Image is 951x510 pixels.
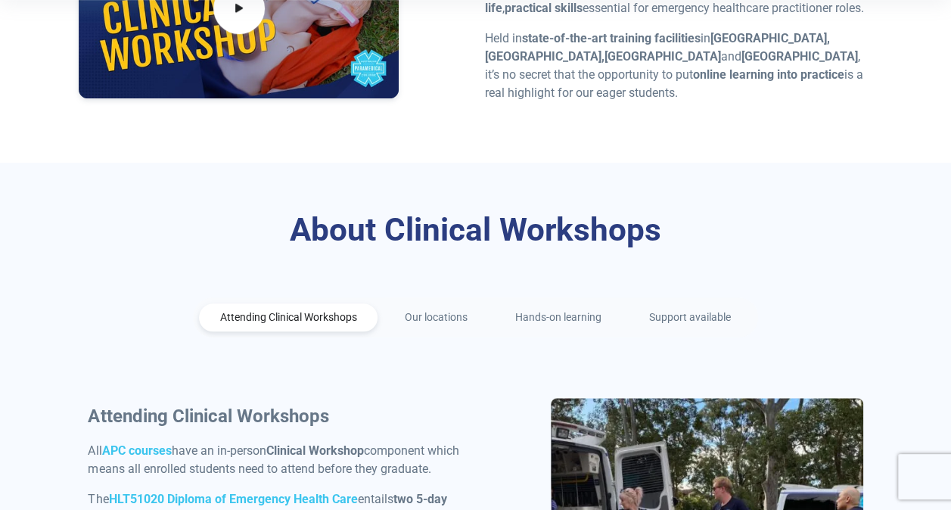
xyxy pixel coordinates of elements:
a: Attending Clinical Workshops [199,303,378,331]
strong: [GEOGRAPHIC_DATA] [741,49,858,64]
strong: [GEOGRAPHIC_DATA] [604,49,721,64]
strong: Attending Clinical Workshops [88,406,328,427]
a: Our locations [384,303,488,331]
a: HLT51020 Diploma of Emergency Health Care [108,492,357,506]
h3: About Clinical Workshops [79,211,872,250]
p: All have an in-person component which means all enrolled students need to attend before they grad... [88,442,466,478]
p: Held in in and , it’s no secret that the opportunity to put is a real highlight for our eager stu... [485,30,872,102]
strong: [GEOGRAPHIC_DATA], [GEOGRAPHIC_DATA], [485,31,830,64]
strong: online learning into practice [693,67,844,82]
a: Hands-on learning [495,303,623,331]
strong: state-of-the-art training facilities [522,31,701,45]
strong: Clinical Workshop [266,443,363,458]
a: APC courses [101,443,171,458]
a: Support available [629,303,752,331]
strong: practical skills [505,1,583,15]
